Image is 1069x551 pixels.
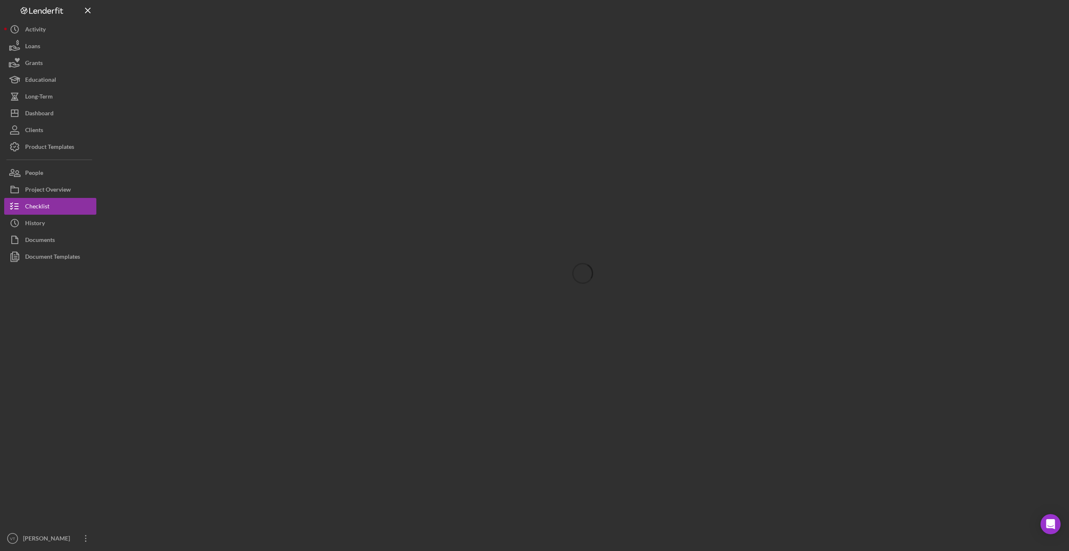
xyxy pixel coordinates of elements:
[4,198,96,215] button: Checklist
[10,536,15,541] text: VT
[4,248,96,265] button: Document Templates
[25,21,46,40] div: Activity
[4,215,96,231] button: History
[25,164,43,183] div: People
[4,71,96,88] button: Educational
[25,38,40,57] div: Loans
[4,21,96,38] button: Activity
[25,181,71,200] div: Project Overview
[4,181,96,198] button: Project Overview
[4,138,96,155] button: Product Templates
[4,530,96,547] button: VT[PERSON_NAME]
[4,55,96,71] button: Grants
[25,138,74,157] div: Product Templates
[4,105,96,122] button: Dashboard
[25,198,49,217] div: Checklist
[25,88,53,107] div: Long-Term
[25,71,56,90] div: Educational
[25,55,43,73] div: Grants
[4,88,96,105] button: Long-Term
[4,231,96,248] button: Documents
[25,122,43,140] div: Clients
[4,38,96,55] button: Loans
[25,105,54,124] div: Dashboard
[1041,514,1061,534] div: Open Intercom Messenger
[21,530,75,549] div: [PERSON_NAME]
[25,215,45,234] div: History
[25,231,55,250] div: Documents
[4,122,96,138] button: Clients
[4,164,96,181] button: People
[25,248,80,267] div: Document Templates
